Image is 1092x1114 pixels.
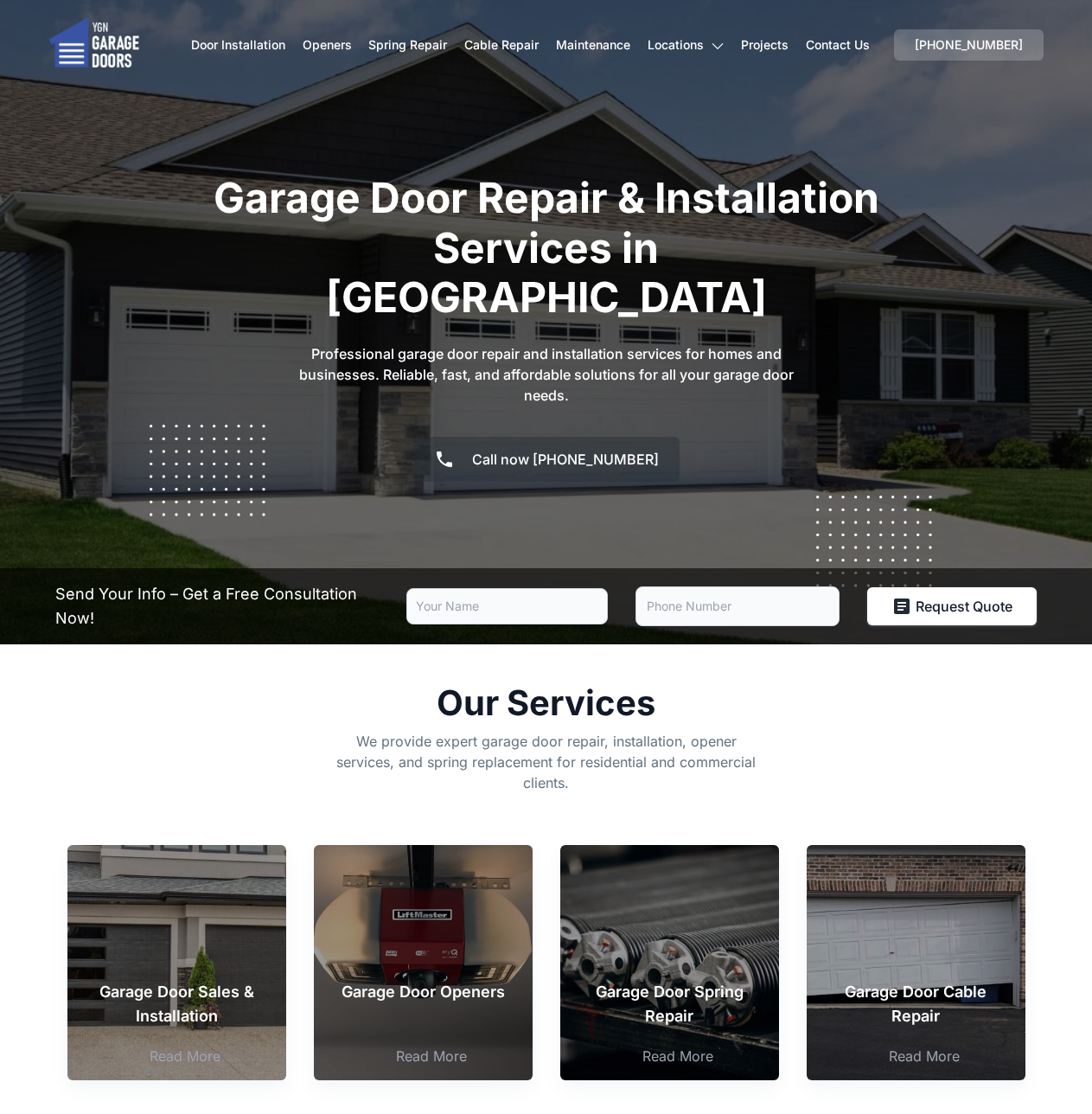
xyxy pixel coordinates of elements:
[303,16,352,74] a: Openers
[915,37,1023,52] span: [PHONE_NUMBER]
[578,980,762,1028] p: Garage Door Spring Repair
[331,980,515,1004] p: Garage Door Openers
[413,437,680,482] a: Call now [PHONE_NUMBER]
[209,173,884,323] h1: Garage Door Repair & Installation Services in [GEOGRAPHIC_DATA]
[191,16,285,74] a: Door Installation
[560,845,779,1046] a: Garage Door Spring Repair
[150,1046,220,1066] a: Read More
[314,845,533,1021] a: Garage Door Openers
[889,1046,960,1066] a: Read More
[67,845,286,1046] a: Garage Door Sales & Installation
[556,16,630,74] a: Maintenance
[336,686,756,720] h2: Our Services
[824,980,1008,1028] p: Garage Door Cable Repair
[867,587,1037,625] button: Request Quote
[807,845,1025,1046] a: Garage Door Cable Repair
[635,586,840,626] input: Phone Number
[55,582,393,631] p: Send Your Info – Get a Free Consultation Now!
[648,16,725,74] a: Locations
[336,731,756,793] p: We provide expert garage door repair, installation, opener services, and spring replacement for r...
[48,17,139,73] img: logo
[396,1046,467,1066] a: Read More
[464,16,539,74] a: Cable Repair
[85,980,269,1028] p: Garage Door Sales & Installation
[894,29,1044,61] a: [PHONE_NUMBER]
[406,588,608,624] input: Your Name
[741,16,789,74] a: Projects
[368,16,447,74] a: Spring Repair
[806,16,870,74] a: Contact Us
[287,343,806,406] p: Professional garage door repair and installation services for homes and businesses. Reliable, fas...
[642,1046,713,1066] a: Read More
